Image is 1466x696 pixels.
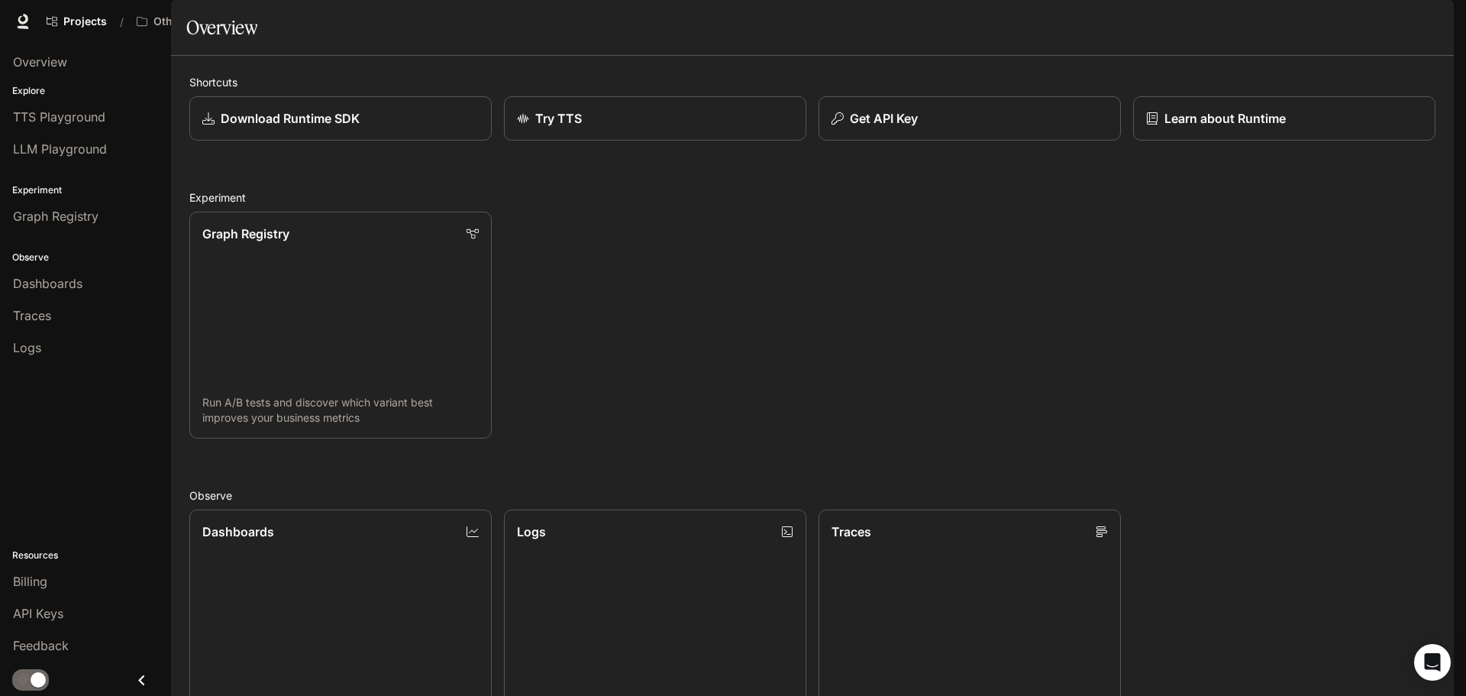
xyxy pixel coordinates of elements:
[130,6,227,37] button: All workspaces
[517,523,546,541] p: Logs
[1414,644,1451,681] div: Open Intercom Messenger
[153,15,203,28] p: Otherhalf
[186,12,257,43] h1: Overview
[202,225,289,243] p: Graph Registry
[535,109,582,128] p: Try TTS
[504,96,806,141] a: Try TTS
[1133,96,1435,141] a: Learn about Runtime
[189,189,1435,206] h2: Experiment
[114,14,130,30] div: /
[40,6,114,37] a: Go to projects
[819,96,1121,141] button: Get API Key
[189,487,1435,503] h2: Observe
[850,109,918,128] p: Get API Key
[189,74,1435,90] h2: Shortcuts
[189,96,492,141] a: Download Runtime SDK
[63,15,107,28] span: Projects
[189,212,492,439] a: Graph RegistryRun A/B tests and discover which variant best improves your business metrics
[202,395,479,426] p: Run A/B tests and discover which variant best improves your business metrics
[831,523,871,541] p: Traces
[1164,109,1286,128] p: Learn about Runtime
[202,523,274,541] p: Dashboards
[221,109,360,128] p: Download Runtime SDK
